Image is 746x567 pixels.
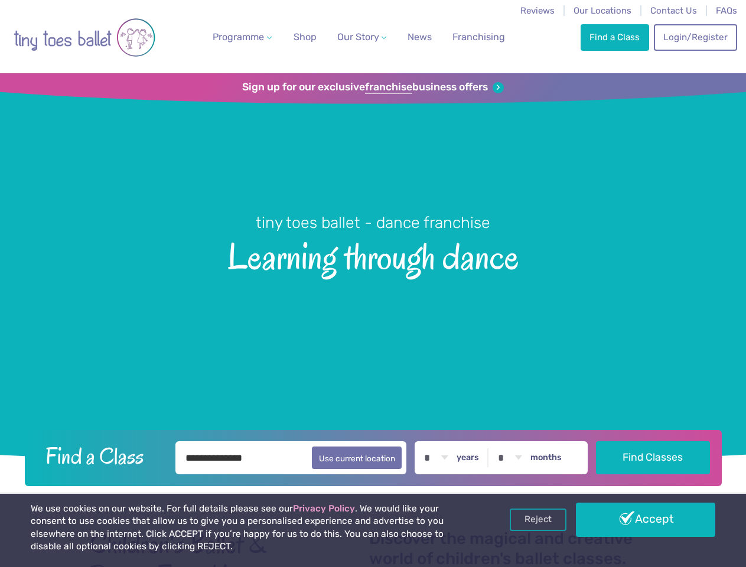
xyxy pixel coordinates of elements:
a: Accept [576,503,715,537]
button: Use current location [312,447,402,469]
a: Shop [289,25,321,49]
small: tiny toes ballet - dance franchise [256,213,490,232]
img: tiny toes ballet [14,8,155,67]
a: Login/Register [654,24,737,50]
span: Learning through dance [19,233,727,277]
h2: Find a Class [36,441,167,471]
button: Find Classes [596,441,710,474]
a: Our Locations [574,5,631,16]
label: years [457,452,479,463]
a: Find a Class [581,24,649,50]
a: Reject [510,509,566,531]
strong: franchise [365,81,412,94]
a: Franchising [448,25,510,49]
label: months [530,452,562,463]
a: News [403,25,436,49]
a: FAQs [716,5,737,16]
a: Reviews [520,5,555,16]
span: News [408,31,432,43]
a: Privacy Policy [293,503,355,514]
span: Franchising [452,31,505,43]
a: Sign up for our exclusivefranchisebusiness offers [242,81,504,94]
p: We use cookies on our website. For full details please see our . We would like your consent to us... [31,503,475,553]
a: Programme [208,25,276,49]
a: Our Story [332,25,391,49]
a: Contact Us [650,5,697,16]
span: Shop [294,31,317,43]
span: Programme [213,31,264,43]
span: Our Story [337,31,379,43]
